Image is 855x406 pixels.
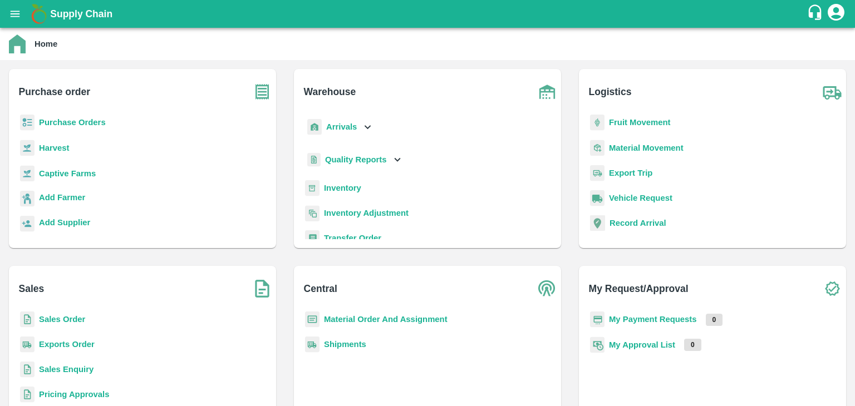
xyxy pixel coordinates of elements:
[20,165,35,182] img: harvest
[304,281,337,296] b: Central
[590,336,605,353] img: approval
[818,275,846,303] img: check
[39,169,96,178] a: Captive Farms
[19,84,90,100] b: Purchase order
[589,281,689,296] b: My Request/Approval
[39,365,94,374] a: Sales Enquiry
[609,143,684,152] a: Material Movement
[248,275,276,303] img: soSales
[324,184,361,192] a: Inventory
[50,8,112,19] b: Supply Chain
[706,314,723,326] p: 0
[305,336,320,353] img: shipments
[28,3,50,25] img: logo
[609,315,697,324] a: My Payment Requests
[609,169,652,177] a: Export Trip
[590,115,605,131] img: fruit
[305,230,320,246] img: whTransfer
[20,216,35,232] img: supplier
[39,218,90,227] b: Add Supplier
[590,311,605,328] img: payment
[589,84,632,100] b: Logistics
[590,140,605,156] img: material
[19,281,45,296] b: Sales
[39,390,109,399] a: Pricing Approvals
[304,84,356,100] b: Warehouse
[307,153,321,167] img: qualityReport
[684,339,701,351] p: 0
[2,1,28,27] button: open drawer
[39,315,85,324] a: Sales Order
[20,140,35,156] img: harvest
[305,148,404,171] div: Quality Reports
[305,205,320,221] img: inventory
[35,39,57,48] b: Home
[590,190,605,206] img: vehicle
[609,340,675,349] a: My Approval List
[305,311,320,328] img: centralMaterial
[826,2,846,26] div: account of current user
[20,115,35,131] img: reciept
[807,4,826,24] div: customer-support
[39,118,106,127] a: Purchase Orders
[20,362,35,378] img: sales
[609,118,671,127] a: Fruit Movement
[20,311,35,328] img: sales
[39,191,85,206] a: Add Farmer
[818,78,846,106] img: truck
[20,336,35,353] img: shipments
[324,234,381,242] a: Transfer Order
[307,119,322,135] img: whArrival
[324,209,409,217] a: Inventory Adjustment
[533,78,561,106] img: warehouse
[39,143,69,152] a: Harvest
[305,115,374,140] div: Arrivals
[326,122,357,131] b: Arrivals
[533,275,561,303] img: central
[590,165,605,181] img: delivery
[39,193,85,202] b: Add Farmer
[324,315,448,324] a: Material Order And Assignment
[609,194,672,202] a: Vehicle Request
[9,34,26,53] img: home
[248,78,276,106] img: purchase
[324,340,366,349] a: Shipments
[39,340,95,349] a: Exports Order
[20,191,35,207] img: farmer
[325,155,387,164] b: Quality Reports
[20,387,35,403] img: sales
[305,180,320,196] img: whInventory
[590,215,605,231] img: recordArrival
[50,6,807,22] a: Supply Chain
[610,219,666,227] a: Record Arrival
[39,216,90,231] a: Add Supplier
